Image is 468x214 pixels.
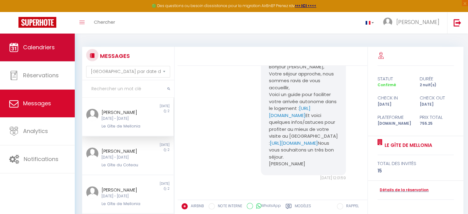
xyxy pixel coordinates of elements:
div: total des invités [378,160,454,167]
img: Super Booking [18,17,56,28]
div: Plateforme [374,114,416,121]
img: logout [454,19,461,26]
span: [PERSON_NAME] [396,18,439,26]
a: Le Gîte de Mellonia [382,142,432,149]
label: AIRBNB [188,203,204,210]
img: ... [383,18,392,27]
img: ... [86,147,98,160]
div: 2 nuit(s) [416,82,458,88]
div: check in [374,94,416,102]
a: ... [PERSON_NAME] [378,12,447,34]
span: 2 [168,109,170,113]
span: Analytics [23,127,48,135]
span: 2 [168,147,170,152]
label: RAPPEL [343,203,359,210]
pre: Bonjour [PERSON_NAME], Votre séjour approche, nous sommes ravis de vous accueillir, Voici un guid... [269,63,338,168]
div: [PERSON_NAME] [102,109,147,116]
a: [URL][DOMAIN_NAME] [269,105,310,119]
span: Calendriers [23,43,55,51]
div: [DOMAIN_NAME] [374,121,416,127]
a: [URL][DOMAIN_NAME] [270,140,318,146]
div: Le Gîte du Coteau [102,162,147,168]
span: Réservations [23,71,59,79]
div: check out [416,94,458,102]
div: Le Gîte de Mellonia [102,123,147,129]
img: ... [86,186,98,199]
input: Rechercher un mot clé [82,80,174,98]
span: Notifications [24,155,58,163]
div: [DATE] [128,181,173,186]
h3: MESSAGES [98,49,130,63]
div: 755.25 [416,121,458,127]
div: [PERSON_NAME] [102,186,147,194]
span: Confirmé [378,82,396,87]
span: Chercher [94,19,115,25]
div: statut [374,75,416,83]
span: Messages [23,99,51,107]
div: [DATE] [128,104,173,109]
div: Le Gîte de Mellonia [102,201,147,207]
div: [DATE] [416,102,458,107]
span: 2 [168,186,170,191]
div: [DATE] 12:01:59 [261,175,346,181]
div: [DATE] - [DATE] [102,193,147,199]
div: [DATE] [128,143,173,147]
label: NOTE INTERNE [215,203,242,210]
div: Prix total [416,114,458,121]
a: >>> ICI <<<< [295,3,316,8]
div: [PERSON_NAME] [102,147,147,155]
a: Chercher [89,12,120,34]
div: 15 [378,167,454,175]
label: WhatsApp [253,203,281,210]
div: [DATE] [374,102,416,107]
a: Détails de la réservation [378,187,429,193]
label: Modèles [295,203,311,211]
div: [DATE] - [DATE] [102,155,147,160]
img: ... [86,109,98,121]
div: [DATE] - [DATE] [102,116,147,122]
div: durée [416,75,458,83]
